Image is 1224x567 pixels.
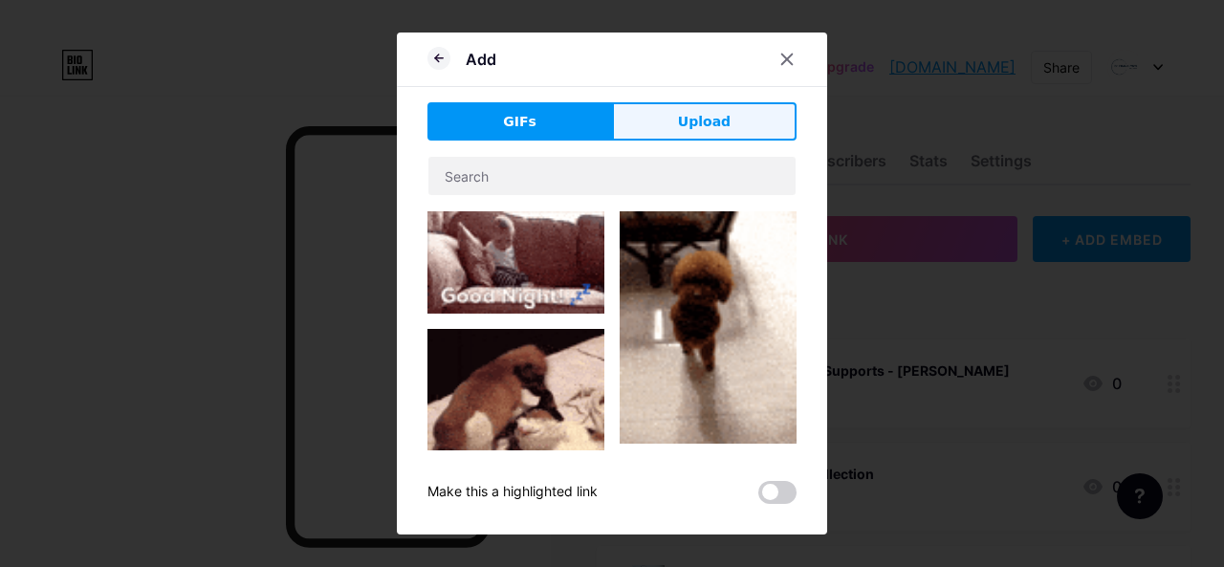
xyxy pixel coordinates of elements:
div: Add [466,48,496,71]
span: GIFs [503,112,536,132]
input: Search [428,157,796,195]
button: Upload [612,102,797,141]
img: Gihpy [620,211,797,444]
img: Gihpy [427,329,604,489]
span: Upload [678,112,731,132]
img: Gihpy [427,211,604,314]
button: GIFs [427,102,612,141]
div: Make this a highlighted link [427,481,598,504]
